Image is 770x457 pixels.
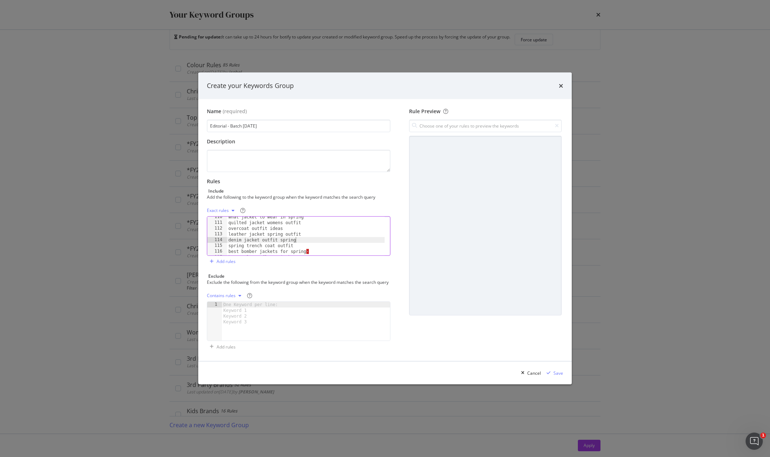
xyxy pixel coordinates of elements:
div: 117 [207,254,227,260]
div: 1 [207,302,222,308]
input: Choose one of your rules to preview the keywords [409,120,562,132]
div: Create your Keywords Group [207,81,294,91]
input: Enter a name [207,120,390,132]
div: Name [207,108,221,115]
button: Add rules [207,341,236,352]
iframe: Intercom live chat [746,433,763,450]
button: Cancel [518,367,541,379]
div: Exact rules [207,208,229,213]
div: Contains rules [207,294,236,298]
div: 113 [207,231,227,237]
div: Exclude the following from the keyword group when the keyword matches the search query [207,279,389,285]
div: 114 [207,237,227,243]
div: Save [553,370,563,376]
div: 115 [207,243,227,249]
div: Add rules [217,258,236,264]
div: One Keyword per line: Keyword 1 Keyword 2 Keyword 3 [222,302,282,325]
div: Rule Preview [409,108,562,115]
button: Add rules [207,256,236,267]
div: modal [198,73,572,384]
div: 110 [207,214,227,220]
div: Add rules [217,344,236,350]
div: Rules [207,178,390,185]
div: Include [208,188,224,194]
button: Contains rules [207,290,244,301]
div: Add the following to the keyword group when the keyword matches the search query [207,194,389,200]
div: Cancel [527,370,541,376]
button: Exact rules [207,205,237,216]
div: 116 [207,249,227,254]
div: 112 [207,226,227,231]
button: Save [544,367,563,379]
span: 1 [760,433,766,438]
div: 111 [207,220,227,226]
div: Description [207,138,390,145]
div: Exclude [208,273,224,279]
span: (required) [223,108,247,115]
div: times [559,81,563,91]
